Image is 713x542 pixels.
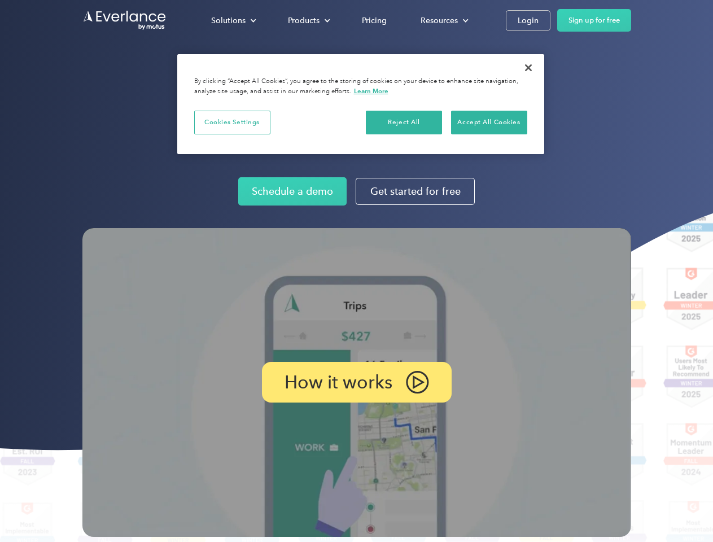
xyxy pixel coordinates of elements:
button: Accept All Cookies [451,111,527,134]
div: Login [518,14,539,28]
a: More information about your privacy, opens in a new tab [354,87,388,95]
a: Pricing [351,11,398,30]
button: Close [516,55,541,80]
div: Resources [421,14,458,28]
a: Sign up for free [557,9,631,32]
div: Resources [409,11,478,30]
a: Get started for free [356,178,475,205]
div: By clicking “Accept All Cookies”, you agree to the storing of cookies on your device to enhance s... [194,77,527,97]
input: Submit [83,67,140,91]
p: How it works [285,375,392,389]
div: Pricing [362,14,387,28]
div: Cookie banner [177,54,544,154]
a: Go to homepage [82,10,167,31]
div: Privacy [177,54,544,154]
button: Cookies Settings [194,111,270,134]
div: Products [288,14,320,28]
a: Schedule a demo [238,177,347,206]
button: Reject All [366,111,442,134]
a: Login [506,10,550,31]
div: Solutions [200,11,265,30]
div: Products [277,11,339,30]
div: Solutions [211,14,246,28]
